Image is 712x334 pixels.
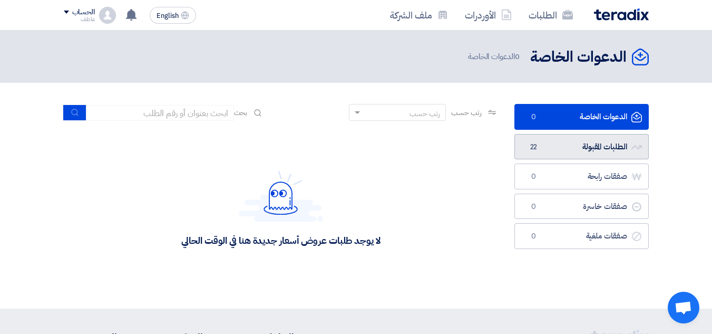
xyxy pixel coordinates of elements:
input: ابحث بعنوان أو رقم الطلب [86,105,234,121]
a: ملف الشركة [382,3,456,27]
span: بحث [234,107,248,118]
button: English [150,7,196,24]
div: عاطف [64,16,95,22]
div: الحساب [72,8,95,17]
span: رتب حسب [451,107,481,118]
div: رتب حسب [409,108,440,119]
span: الدعوات الخاصة [468,51,522,63]
a: الطلبات [520,3,581,27]
div: لا يوجد طلبات عروض أسعار جديدة هنا في الوقت الحالي [181,234,380,246]
a: الطلبات المقبولة22 [514,134,649,160]
a: صفقات خاسرة0 [514,194,649,220]
span: 0 [528,112,540,122]
span: English [157,12,179,20]
span: 22 [528,142,540,152]
span: 0 [528,171,540,182]
a: Open chat [668,292,699,323]
img: profile_test.png [99,7,116,24]
a: صفقات رابحة0 [514,164,649,189]
a: الدعوات الخاصة0 [514,104,649,130]
img: Teradix logo [594,8,649,21]
span: 0 [528,202,540,212]
span: 0 [515,51,520,62]
span: 0 [528,231,540,242]
a: الأوردرات [456,3,520,27]
img: Hello [239,170,323,222]
a: صفقات ملغية0 [514,223,649,249]
h2: الدعوات الخاصة [530,47,627,68]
